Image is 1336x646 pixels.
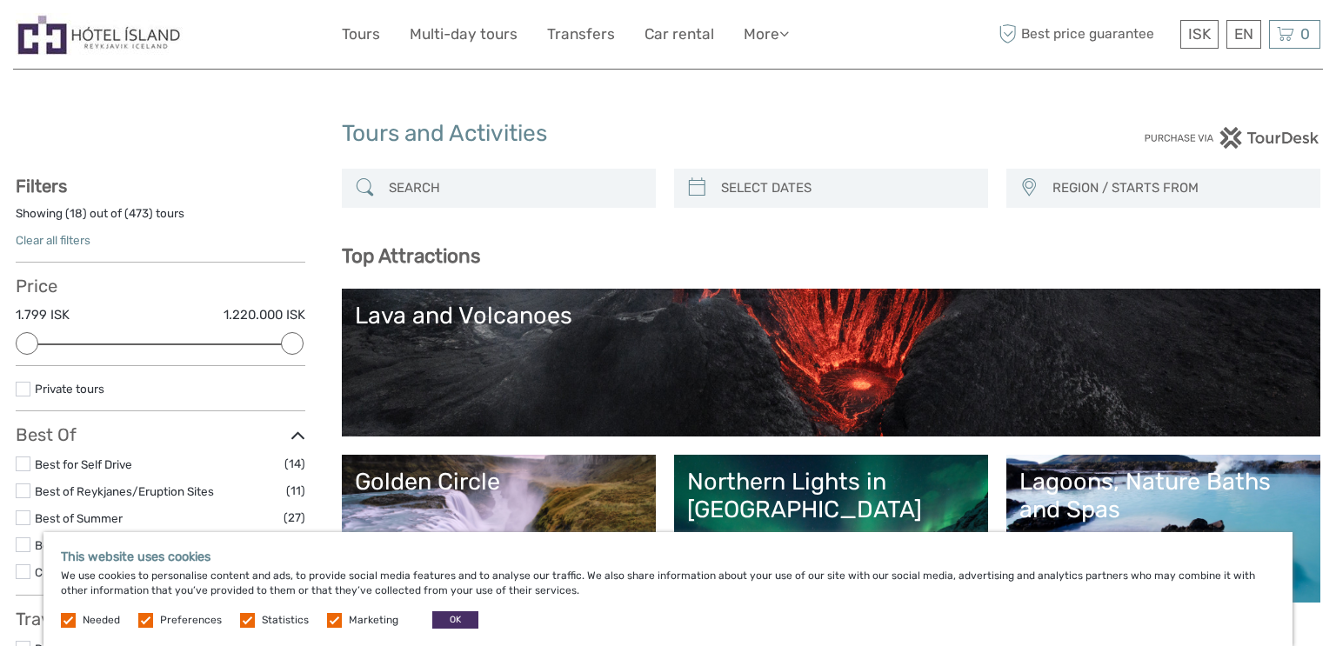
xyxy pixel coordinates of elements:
[284,508,305,528] span: (27)
[286,481,305,501] span: (11)
[16,205,305,232] div: Showing ( ) out of ( ) tours
[349,613,398,628] label: Marketing
[1019,468,1307,589] a: Lagoons, Nature Baths and Spas
[16,233,90,247] a: Clear all filters
[83,613,120,628] label: Needed
[70,205,83,222] label: 18
[1144,127,1320,149] img: PurchaseViaTourDesk.png
[355,468,643,496] div: Golden Circle
[262,613,309,628] label: Statistics
[35,538,111,552] a: Best of Winter
[342,22,380,47] a: Tours
[1226,20,1261,49] div: EN
[43,532,1293,646] div: We use cookies to personalise content and ads, to provide social media features and to analyse ou...
[355,302,1307,423] a: Lava and Volcanoes
[284,454,305,474] span: (14)
[410,22,518,47] a: Multi-day tours
[994,20,1176,49] span: Best price guarantee
[224,306,305,324] label: 1.220.000 ISK
[342,244,480,268] b: Top Attractions
[1045,174,1312,203] button: REGION / STARTS FROM
[35,457,132,471] a: Best for Self Drive
[687,468,975,524] div: Northern Lights in [GEOGRAPHIC_DATA]
[1019,468,1307,524] div: Lagoons, Nature Baths and Spas
[342,120,994,148] h1: Tours and Activities
[432,611,478,629] button: OK
[1298,25,1313,43] span: 0
[744,22,789,47] a: More
[129,205,149,222] label: 473
[645,22,714,47] a: Car rental
[16,13,183,56] img: Hótel Ísland
[61,549,1275,564] h5: This website uses cookies
[355,468,643,589] a: Golden Circle
[16,609,305,629] h3: Travel Method
[16,424,305,445] h3: Best Of
[16,306,70,324] label: 1.799 ISK
[35,511,123,525] a: Best of Summer
[24,30,197,44] p: We're away right now. Please check back later!
[35,565,105,579] a: Classic Tours
[35,382,104,396] a: Private tours
[547,22,615,47] a: Transfers
[200,27,221,48] button: Open LiveChat chat widget
[160,613,222,628] label: Preferences
[382,173,647,203] input: SEARCH
[714,173,979,203] input: SELECT DATES
[355,302,1307,330] div: Lava and Volcanoes
[16,176,67,196] strong: Filters
[16,276,305,296] h3: Price
[1188,25,1211,43] span: ISK
[687,468,975,589] a: Northern Lights in [GEOGRAPHIC_DATA]
[35,484,214,498] a: Best of Reykjanes/Eruption Sites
